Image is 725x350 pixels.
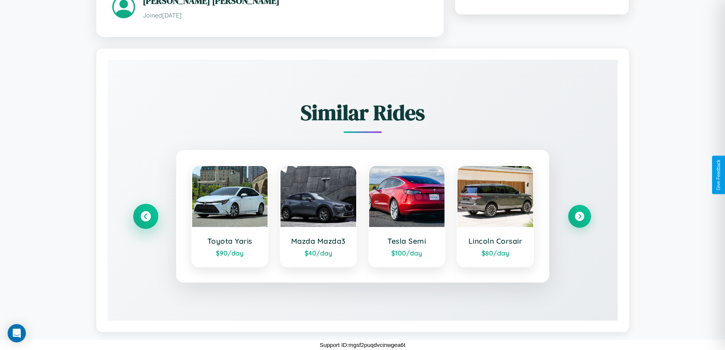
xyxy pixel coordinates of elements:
[134,98,591,127] h2: Similar Rides
[377,237,437,246] h3: Tesla Semi
[200,249,260,257] div: $ 90 /day
[716,160,721,190] div: Give Feedback
[457,165,534,267] a: Lincoln Corsair$80/day
[320,340,405,350] p: Support ID: mgsf2puqdvcinwgea6t
[288,249,349,257] div: $ 40 /day
[280,165,357,267] a: Mazda Mazda3$40/day
[465,249,526,257] div: $ 80 /day
[288,237,349,246] h3: Mazda Mazda3
[368,165,446,267] a: Tesla Semi$100/day
[143,10,428,21] p: Joined [DATE]
[465,237,526,246] h3: Lincoln Corsair
[200,237,260,246] h3: Toyota Yaris
[8,324,26,342] div: Open Intercom Messenger
[191,165,269,267] a: Toyota Yaris$90/day
[377,249,437,257] div: $ 100 /day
